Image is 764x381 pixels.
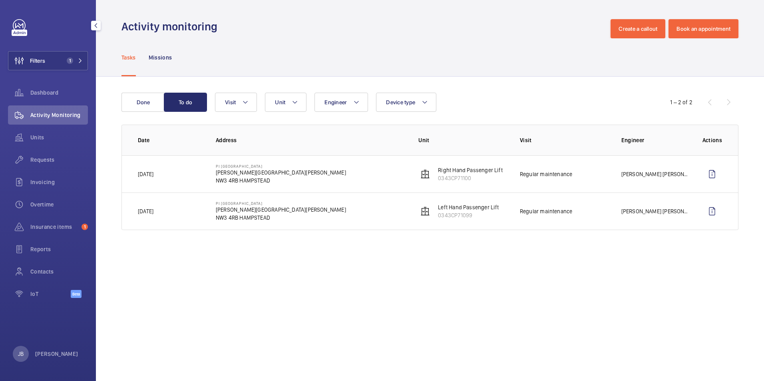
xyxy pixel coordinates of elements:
[520,136,609,144] p: Visit
[420,206,430,216] img: elevator.svg
[215,93,257,112] button: Visit
[138,170,153,178] p: [DATE]
[438,166,503,174] p: Right Hand Passenger Lift
[668,19,738,38] button: Book an appointment
[30,156,88,164] span: Requests
[30,89,88,97] span: Dashboard
[314,93,368,112] button: Engineer
[30,245,88,253] span: Reports
[438,211,499,219] p: 0343CP71099
[30,133,88,141] span: Units
[30,290,71,298] span: IoT
[8,51,88,70] button: Filters1
[324,99,347,105] span: Engineer
[420,169,430,179] img: elevator.svg
[82,224,88,230] span: 1
[30,111,88,119] span: Activity Monitoring
[30,57,45,65] span: Filters
[216,177,346,185] p: NW3 4RB HAMPSTEAD
[275,99,285,105] span: Unit
[386,99,415,105] span: Device type
[67,58,73,64] span: 1
[121,93,165,112] button: Done
[164,93,207,112] button: To do
[138,136,203,144] p: Date
[216,206,346,214] p: [PERSON_NAME][GEOGRAPHIC_DATA][PERSON_NAME]
[438,203,499,211] p: Left Hand Passenger Lift
[438,174,503,182] p: 0343CP71100
[265,93,306,112] button: Unit
[30,178,88,186] span: Invoicing
[225,99,236,105] span: Visit
[30,268,88,276] span: Contacts
[216,136,406,144] p: Address
[121,19,222,34] h1: Activity monitoring
[71,290,82,298] span: Beta
[18,350,24,358] p: JB
[621,170,690,178] p: [PERSON_NAME] [PERSON_NAME]
[702,136,722,144] p: Actions
[35,350,78,358] p: [PERSON_NAME]
[30,223,78,231] span: Insurance items
[138,207,153,215] p: [DATE]
[418,136,507,144] p: Unit
[30,200,88,208] span: Overtime
[121,54,136,62] p: Tasks
[621,136,690,144] p: Engineer
[216,201,346,206] p: PI [GEOGRAPHIC_DATA]
[149,54,172,62] p: Missions
[216,214,346,222] p: NW3 4RB HAMPSTEAD
[520,170,572,178] p: Regular maintenance
[520,207,572,215] p: Regular maintenance
[670,98,692,106] div: 1 – 2 of 2
[216,164,346,169] p: PI [GEOGRAPHIC_DATA]
[216,169,346,177] p: [PERSON_NAME][GEOGRAPHIC_DATA][PERSON_NAME]
[621,207,690,215] p: [PERSON_NAME] [PERSON_NAME]
[611,19,665,38] button: Create a callout
[376,93,436,112] button: Device type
